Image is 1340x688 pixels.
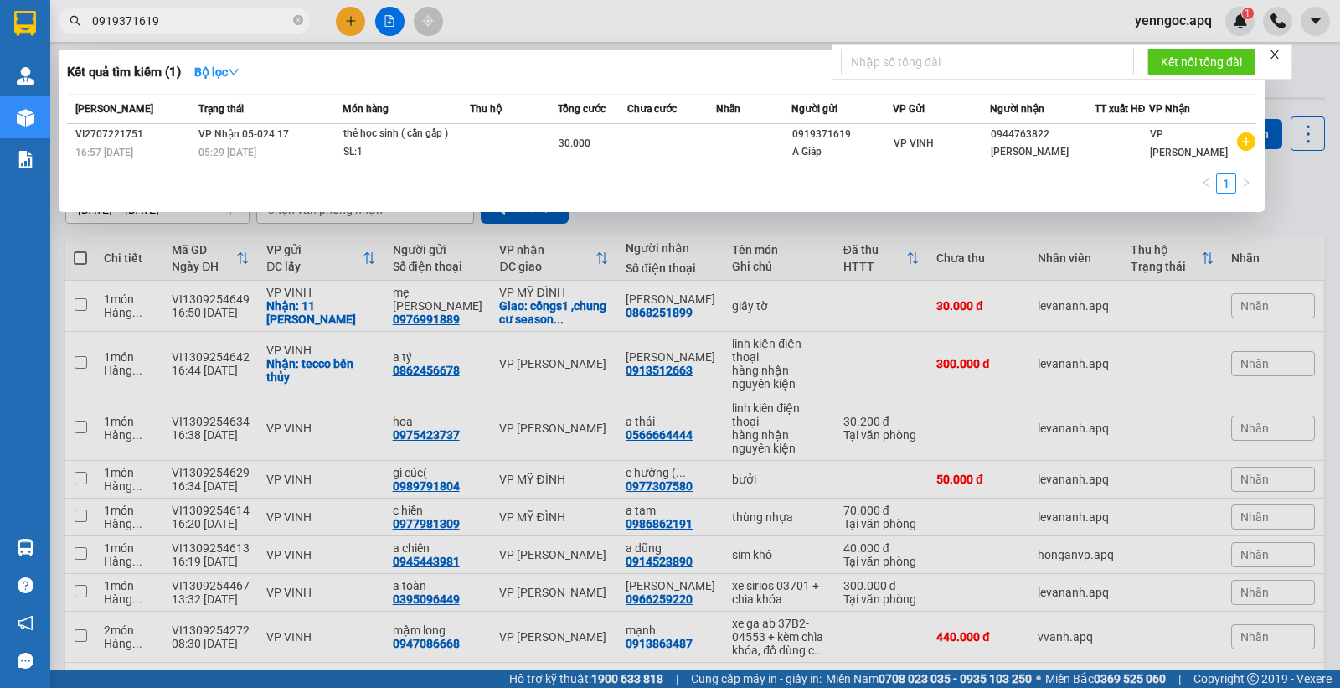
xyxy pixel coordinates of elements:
span: Kết nối tổng đài [1161,53,1242,71]
span: VP Gửi [893,103,925,115]
span: [PERSON_NAME] [75,103,153,115]
img: solution-icon [17,151,34,168]
div: 0919371619 [792,126,892,143]
span: right [1241,178,1251,188]
span: plus-circle [1237,132,1255,151]
li: Previous Page [1196,173,1216,194]
div: thẻ học sinh ( cần gấp ) [343,125,469,143]
button: left [1196,173,1216,194]
span: Tổng cước [558,103,606,115]
span: VP [PERSON_NAME] [1150,128,1228,158]
img: warehouse-icon [17,539,34,556]
span: close [1269,49,1281,60]
span: VP Nhận [1149,103,1190,115]
img: logo-vxr [14,11,36,36]
h3: Kết quả tìm kiếm ( 1 ) [67,64,181,81]
div: [PERSON_NAME] [991,143,1094,161]
span: Chưa cước [627,103,677,115]
button: Bộ lọcdown [181,59,253,85]
span: close-circle [293,15,303,25]
span: notification [18,615,33,631]
span: search [70,15,81,27]
div: 0944763822 [991,126,1094,143]
button: Kết nối tổng đài [1147,49,1255,75]
span: Người nhận [990,103,1044,115]
span: question-circle [18,577,33,593]
a: 1 [1217,174,1235,193]
img: warehouse-icon [17,67,34,85]
span: Người gửi [791,103,837,115]
div: A Giáp [792,143,892,161]
li: 1 [1216,173,1236,194]
span: VP VINH [894,137,934,149]
span: close-circle [293,13,303,29]
span: Nhãn [716,103,740,115]
span: 30.000 [559,137,590,149]
span: left [1201,178,1211,188]
div: SL: 1 [343,143,469,162]
img: warehouse-icon [17,109,34,127]
span: Trạng thái [198,103,244,115]
input: Nhập số tổng đài [841,49,1134,75]
span: Món hàng [343,103,389,115]
span: VP Nhận 05-024.17 [198,128,289,140]
div: VI2707221751 [75,126,193,143]
strong: Bộ lọc [194,65,240,79]
span: 16:57 [DATE] [75,147,133,158]
span: Thu hộ [470,103,502,115]
li: Next Page [1236,173,1256,194]
button: right [1236,173,1256,194]
span: TT xuất HĐ [1095,103,1146,115]
span: 05:29 [DATE] [198,147,256,158]
input: Tìm tên, số ĐT hoặc mã đơn [92,12,290,30]
span: down [228,66,240,78]
span: message [18,653,33,669]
